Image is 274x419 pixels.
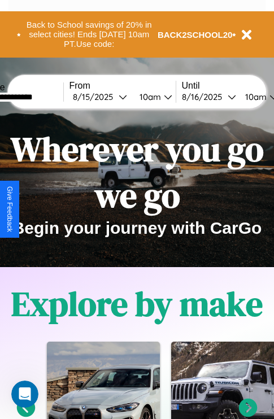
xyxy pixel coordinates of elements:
[73,91,119,102] div: 8 / 15 / 2025
[134,91,164,102] div: 10am
[11,381,38,408] iframe: Intercom live chat
[158,30,233,40] b: BACK2SCHOOL20
[11,281,263,327] h1: Explore by make
[182,91,228,102] div: 8 / 16 / 2025
[131,91,176,103] button: 10am
[69,81,176,91] label: From
[21,17,158,52] button: Back to School savings of 20% in select cities! Ends [DATE] 10am PT.Use code:
[6,186,14,232] div: Give Feedback
[69,91,131,103] button: 8/15/2025
[240,91,269,102] div: 10am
